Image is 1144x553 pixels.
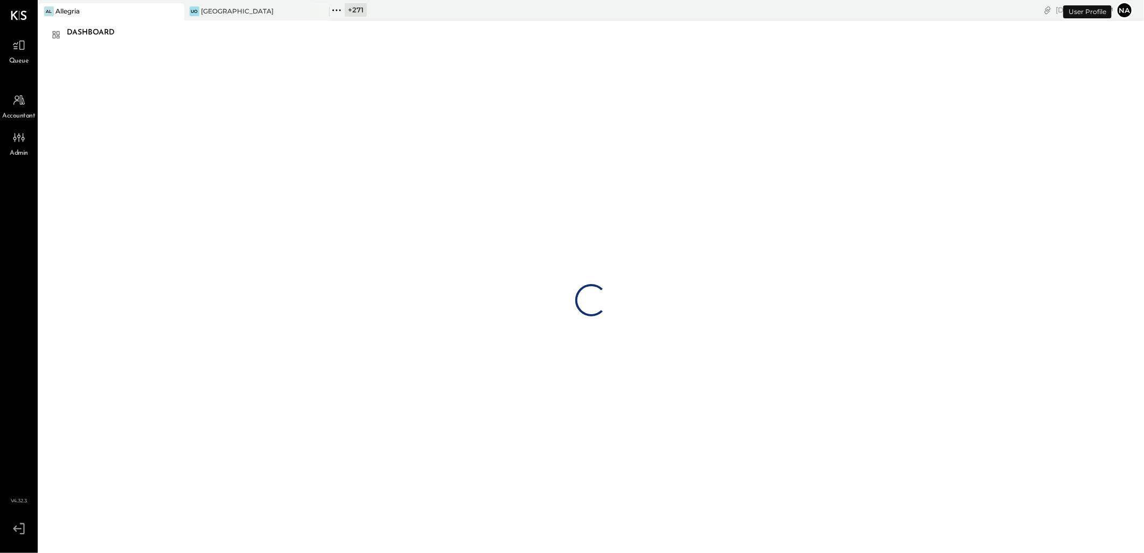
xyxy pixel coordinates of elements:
[1042,4,1053,16] div: copy link
[1,90,37,121] a: Accountant
[1056,5,1113,15] div: [DATE]
[55,6,80,16] div: Allegria
[190,6,199,16] div: Uo
[1,35,37,66] a: Queue
[1116,2,1133,19] button: Na
[3,112,36,121] span: Accountant
[67,24,125,42] div: Dashboard
[345,3,367,17] div: + 271
[10,149,28,158] span: Admin
[44,6,54,16] div: Al
[1063,5,1112,18] div: User Profile
[1,127,37,158] a: Admin
[9,57,29,66] span: Queue
[201,6,274,16] div: [GEOGRAPHIC_DATA]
